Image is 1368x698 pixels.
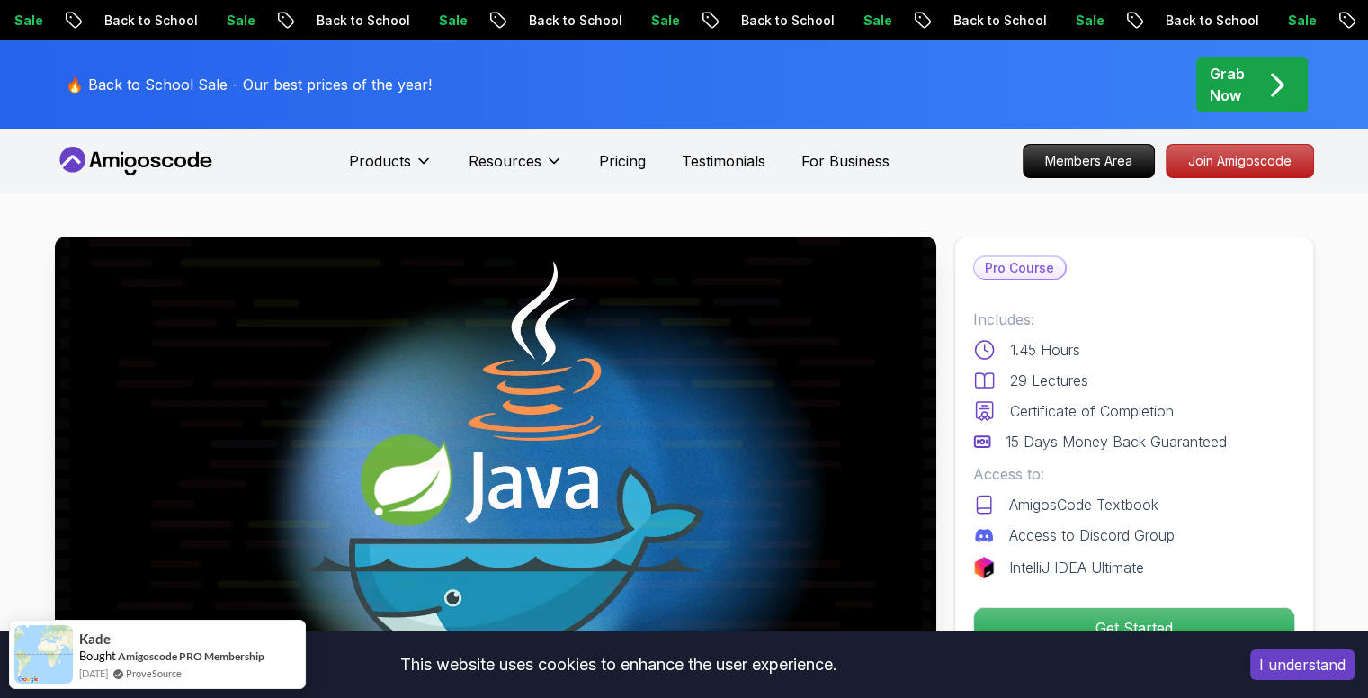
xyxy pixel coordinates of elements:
[801,150,890,172] a: For Business
[939,12,1061,30] p: Back to School
[973,309,1295,330] p: Includes:
[1250,649,1355,680] button: Accept cookies
[599,150,646,172] a: Pricing
[14,625,73,684] img: provesource social proof notification image
[13,645,1223,685] div: This website uses cookies to enhance the user experience.
[79,666,108,681] span: [DATE]
[1009,557,1144,578] p: IntelliJ IDEA Ultimate
[425,12,482,30] p: Sale
[1023,144,1155,178] a: Members Area
[1061,12,1119,30] p: Sale
[126,666,182,681] a: ProveSource
[79,649,116,663] span: Bought
[1006,431,1227,452] p: 15 Days Money Back Guaranteed
[469,150,541,172] p: Resources
[974,608,1294,648] p: Get Started
[66,74,432,95] p: 🔥 Back to School Sale - Our best prices of the year!
[637,12,694,30] p: Sale
[973,557,995,578] img: jetbrains logo
[90,12,212,30] p: Back to School
[1210,63,1245,106] p: Grab Now
[118,649,264,663] a: Amigoscode PRO Membership
[212,12,270,30] p: Sale
[349,150,411,172] p: Products
[79,631,111,647] span: Kade
[1274,12,1331,30] p: Sale
[1009,524,1175,546] p: Access to Discord Group
[1151,12,1274,30] p: Back to School
[973,607,1295,649] button: Get Started
[1010,400,1174,422] p: Certificate of Completion
[727,12,849,30] p: Back to School
[349,150,433,186] button: Products
[1009,494,1158,515] p: AmigosCode Textbook
[973,463,1295,485] p: Access to:
[1010,339,1080,361] p: 1.45 Hours
[514,12,637,30] p: Back to School
[1010,370,1088,391] p: 29 Lectures
[302,12,425,30] p: Back to School
[1166,144,1314,178] a: Join Amigoscode
[974,257,1065,279] p: Pro Course
[469,150,563,186] button: Resources
[682,150,765,172] a: Testimonials
[1024,145,1154,177] p: Members Area
[1167,145,1313,177] p: Join Amigoscode
[849,12,907,30] p: Sale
